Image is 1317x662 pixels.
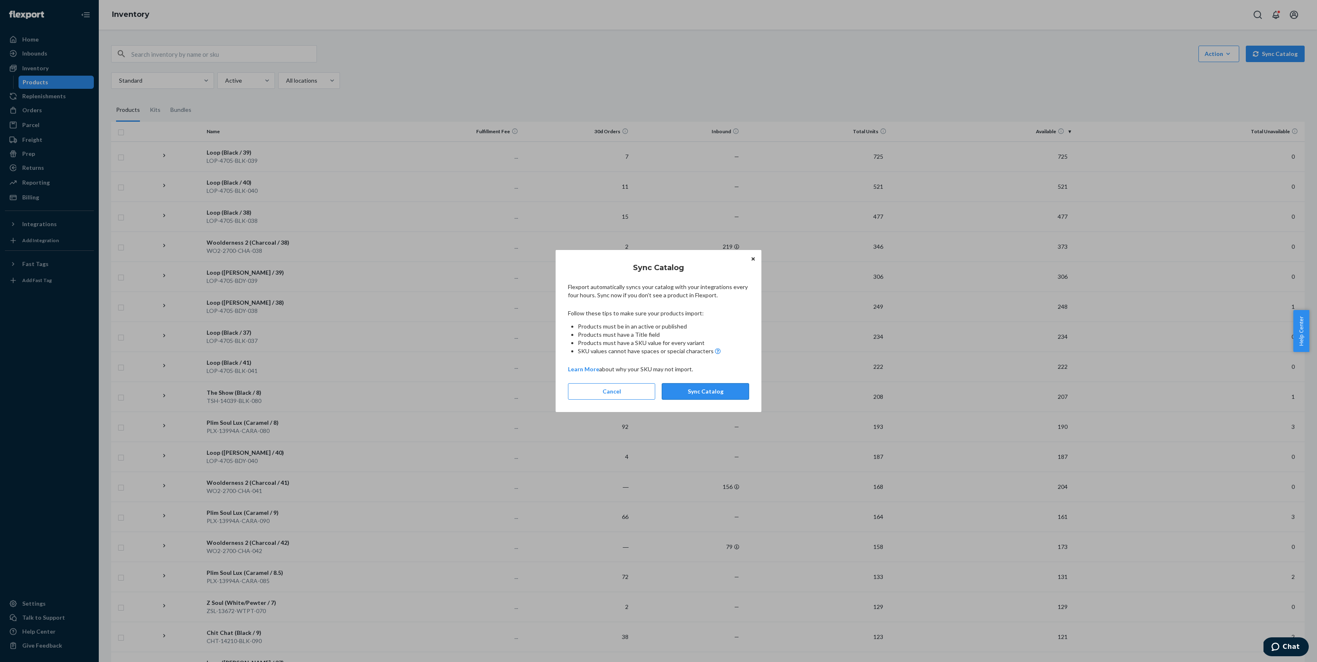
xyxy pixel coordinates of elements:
a: Learn More [568,366,599,373]
span: Products must have a SKU value for every variant [578,339,705,346]
p: Flexport automatically syncs your catalog with your integrations every four hours. Sync now if yo... [568,283,749,299]
span: Chat [19,6,36,13]
span: SKU values cannot have spaces or special characters [578,347,714,355]
h2: Sync Catalog [568,262,749,273]
p: Follow these tips to make sure your products import: [568,309,749,317]
span: Products must have a Title field [578,331,660,338]
button: Cancel [568,383,655,400]
button: Close [749,254,757,263]
span: Products must be in an active or published [578,323,687,330]
p: about why your SKU may not import. [568,365,749,373]
button: Sync Catalog [662,383,749,400]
